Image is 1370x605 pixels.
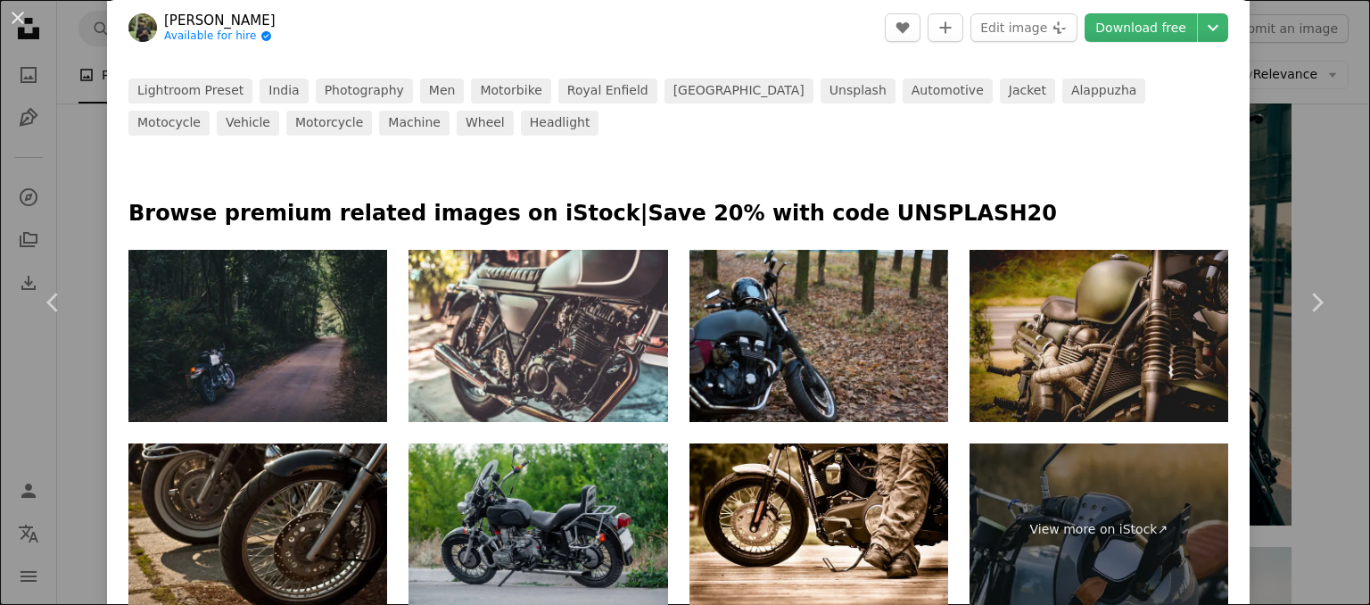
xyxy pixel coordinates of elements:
[970,250,1228,423] img: Motorcycle
[164,12,276,29] a: [PERSON_NAME]
[1062,79,1146,104] a: alappuzha
[664,79,813,104] a: [GEOGRAPHIC_DATA]
[1263,217,1370,388] a: Next
[471,79,550,104] a: motorbike
[457,111,514,136] a: wheel
[316,79,413,104] a: photography
[1000,79,1055,104] a: jacket
[379,111,450,136] a: machine
[1085,13,1197,42] a: Download free
[260,79,308,104] a: india
[217,111,279,136] a: vehicle
[821,79,895,104] a: unsplash
[128,200,1228,228] p: Browse premium related images on iStock | Save 20% with code UNSPLASH20
[885,13,920,42] button: Like
[164,29,276,44] a: Available for hire
[521,111,599,136] a: headlight
[970,13,1077,42] button: Edit image
[928,13,963,42] button: Add to Collection
[420,79,465,104] a: men
[128,250,387,423] img: Motorcycle parked on a pretty forest back road in Mount Macedon.
[128,13,157,42] img: Go to Anantha Krishnan's profile
[128,111,210,136] a: motocycle
[1198,13,1228,42] button: Choose download size
[128,79,252,104] a: lightroom preset
[286,111,372,136] a: motorcycle
[689,250,948,423] img: Man and old custom cafe-racer Motorcycle on forest at sunset
[903,79,993,104] a: automotive
[409,250,667,423] img: Vintage Photos
[558,79,657,104] a: royal enfield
